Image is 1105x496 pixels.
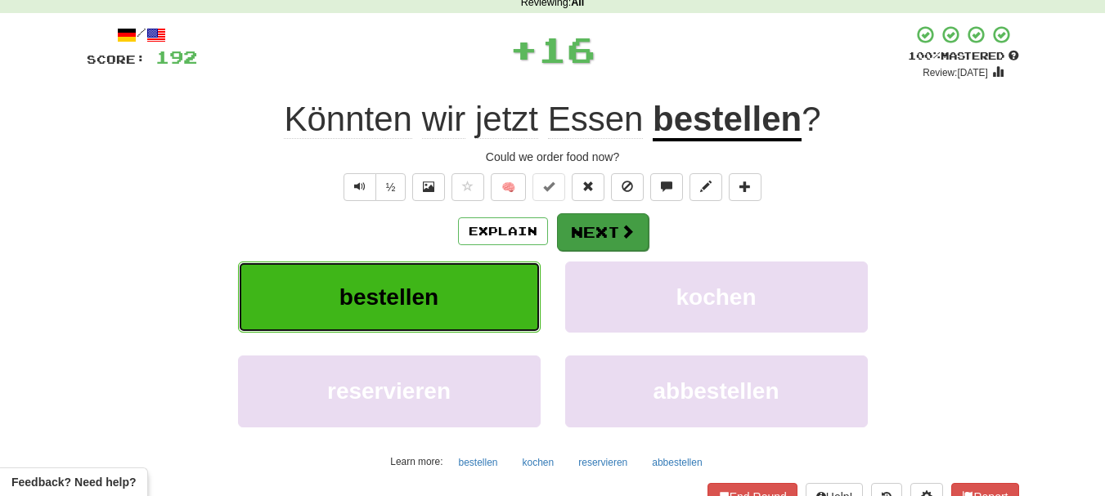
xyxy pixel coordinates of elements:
[653,100,802,141] u: bestellen
[238,355,541,427] button: reservieren
[449,450,506,475] button: bestellen
[375,173,407,201] button: ½
[565,355,868,427] button: abbestellen
[87,25,197,45] div: /
[650,173,683,201] button: Discuss sentence (alt+u)
[538,29,595,69] span: 16
[643,450,711,475] button: abbestellen
[238,261,541,333] button: bestellen
[491,173,526,201] button: 🧠
[557,213,649,251] button: Next
[569,450,636,475] button: reservieren
[390,456,442,467] small: Learn more:
[87,149,1019,165] div: Could we order food now?
[510,25,538,74] span: +
[611,173,644,201] button: Ignore sentence (alt+i)
[802,100,820,138] span: ?
[908,49,1019,64] div: Mastered
[339,284,438,310] span: bestellen
[344,173,376,201] button: Play sentence audio (ctl+space)
[548,100,644,139] span: Essen
[87,52,146,66] span: Score:
[412,173,445,201] button: Show image (alt+x)
[475,100,538,139] span: jetzt
[155,47,197,67] span: 192
[532,173,565,201] button: Set this sentence to 100% Mastered (alt+m)
[565,261,868,333] button: kochen
[284,100,411,139] span: Könnten
[923,67,988,78] small: Review: [DATE]
[340,173,407,201] div: Text-to-speech controls
[458,217,548,245] button: Explain
[908,49,941,62] span: 100 %
[451,173,484,201] button: Favorite sentence (alt+f)
[327,378,451,404] span: reservieren
[690,173,722,201] button: Edit sentence (alt+d)
[653,378,779,404] span: abbestellen
[729,173,761,201] button: Add to collection (alt+a)
[572,173,604,201] button: Reset to 0% Mastered (alt+r)
[676,284,756,310] span: kochen
[422,100,466,139] span: wir
[11,474,136,490] span: Open feedback widget
[514,450,564,475] button: kochen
